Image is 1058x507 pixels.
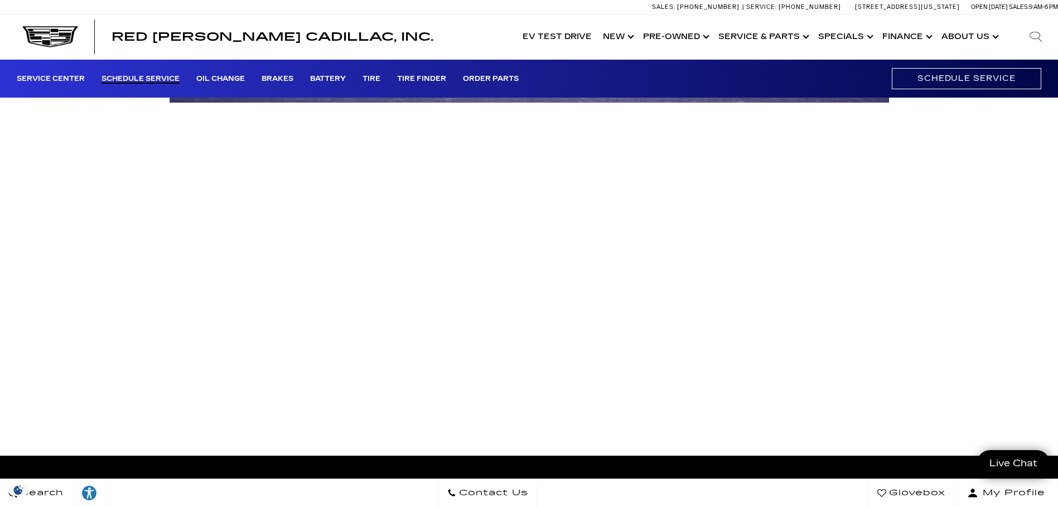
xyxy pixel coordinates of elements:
a: Finance [877,15,936,59]
a: Red [PERSON_NAME] Cadillac, Inc. [112,31,433,42]
span: Red [PERSON_NAME] Cadillac, Inc. [112,30,433,44]
span: My Profile [978,485,1045,501]
button: Open user profile menu [954,479,1058,507]
a: Service: [PHONE_NUMBER] [742,4,844,10]
a: Specials [813,15,877,59]
span: [PHONE_NUMBER] [779,3,841,11]
a: Live Chat [977,450,1050,476]
a: Oil Change [196,75,245,84]
span: Live Chat [984,457,1043,470]
a: Contact Us [438,479,537,507]
span: Search [17,485,64,501]
a: Order Parts [463,75,519,84]
span: [PHONE_NUMBER] [677,3,740,11]
span: Sales: [652,3,675,11]
a: Tire [363,75,380,84]
img: Opt-Out Icon [6,484,31,496]
span: Service: [746,3,777,11]
a: Explore your accessibility options [73,479,107,507]
a: [STREET_ADDRESS][US_STATE] [855,3,960,11]
section: Click to Open Cookie Consent Modal [6,484,31,496]
a: Service & Parts [713,15,813,59]
div: Search [1013,15,1058,59]
img: Cadillac Dark Logo with Cadillac White Text [22,26,78,47]
a: Tire Finder [397,75,446,84]
a: New [597,15,637,59]
a: Battery [310,75,346,84]
a: Pre-Owned [637,15,713,59]
a: Sales: [PHONE_NUMBER] [652,4,742,10]
span: 9 AM-6 PM [1029,3,1058,11]
span: Open [DATE] [971,3,1008,11]
a: Schedule Service [102,75,180,84]
a: About Us [936,15,1002,59]
a: Service Center [17,75,85,84]
span: Contact Us [456,485,528,501]
a: EV Test Drive [517,15,597,59]
span: Glovebox [886,485,945,501]
a: Brakes [262,75,293,84]
a: Glovebox [868,479,954,507]
div: Explore your accessibility options [73,485,106,501]
span: Sales: [1009,3,1029,11]
a: Schedule Service [892,68,1041,89]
